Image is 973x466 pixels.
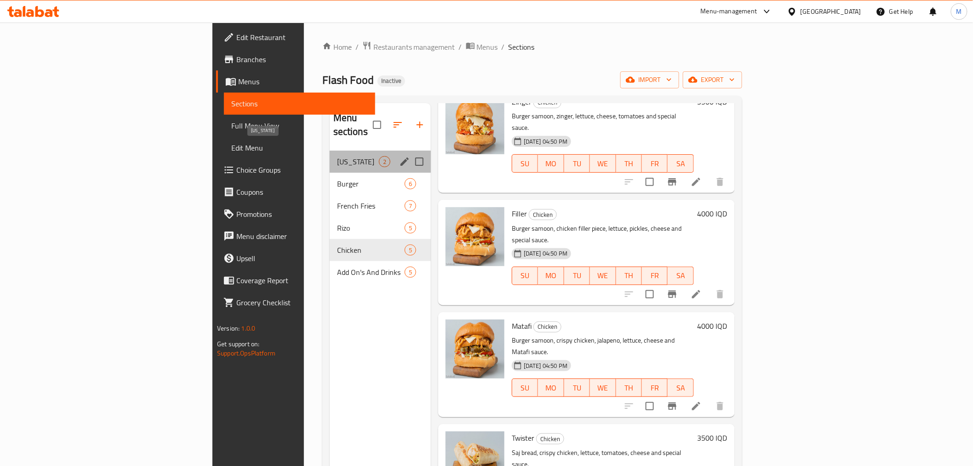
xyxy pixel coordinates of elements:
[668,379,693,397] button: SA
[405,267,416,278] div: items
[236,186,367,198] span: Coupons
[405,246,416,255] span: 5
[512,154,538,173] button: SU
[405,268,416,277] span: 5
[459,41,462,52] li: /
[512,319,532,333] span: Matafi
[691,289,702,300] a: Edit menu item
[529,210,556,220] span: Chicken
[330,151,431,173] div: [US_STATE]2edit
[646,381,664,395] span: FR
[224,137,375,159] a: Edit Menu
[709,395,731,417] button: delete
[646,157,664,170] span: FR
[446,320,504,379] img: Matafi
[330,147,431,287] nav: Menu sections
[337,267,405,278] span: Add On's And Drinks
[533,321,561,332] div: Chicken
[668,267,693,285] button: SA
[516,157,534,170] span: SU
[594,269,612,282] span: WE
[709,171,731,193] button: delete
[236,231,367,242] span: Menu disclaimer
[616,267,642,285] button: TH
[620,381,638,395] span: TH
[337,178,405,189] span: Burger
[216,247,375,269] a: Upsell
[594,381,612,395] span: WE
[236,275,367,286] span: Coverage Report
[216,269,375,291] a: Coverage Report
[640,172,659,192] span: Select to update
[446,207,504,266] img: Filler
[671,157,690,170] span: SA
[564,379,590,397] button: TU
[512,431,534,445] span: Twister
[529,209,557,220] div: Chicken
[594,157,612,170] span: WE
[337,245,405,256] span: Chicken
[536,433,564,444] div: Chicken
[538,154,564,173] button: MO
[568,157,586,170] span: TU
[542,381,560,395] span: MO
[322,41,742,53] nav: breadcrumb
[231,142,367,153] span: Edit Menu
[701,6,757,17] div: Menu-management
[405,200,416,211] div: items
[409,114,431,136] button: Add section
[236,32,367,43] span: Edit Restaurant
[698,431,727,444] h6: 3500 IQD
[661,395,683,417] button: Branch-specific-item
[698,95,727,108] h6: 3500 IQD
[661,171,683,193] button: Branch-specific-item
[330,173,431,195] div: Burger6
[337,200,405,211] span: French Fries
[646,269,664,282] span: FR
[691,176,702,187] a: Edit menu item
[534,321,561,332] span: Chicken
[330,239,431,261] div: Chicken5
[373,41,455,52] span: Restaurants management
[236,54,367,65] span: Branches
[330,217,431,239] div: Rizo5
[538,379,564,397] button: MO
[405,224,416,233] span: 5
[671,269,690,282] span: SA
[590,154,616,173] button: WE
[216,70,375,93] a: Menus
[616,154,642,173] button: TH
[238,76,367,87] span: Menus
[330,261,431,283] div: Add On's And Drinks5
[590,379,616,397] button: WE
[236,164,367,175] span: Choice Groups
[668,154,693,173] button: SA
[512,335,694,358] p: Burger samoon, crispy chicken, jalapeno, lettuce, cheese and Matafi sauce.
[516,269,534,282] span: SU
[690,74,735,86] span: export
[801,6,861,17] div: [GEOGRAPHIC_DATA]
[516,381,534,395] span: SU
[568,381,586,395] span: TU
[387,114,409,136] span: Sort sections
[537,434,564,444] span: Chicken
[512,267,538,285] button: SU
[512,223,694,246] p: Burger samoon, chicken filler piece, lettuce, pickles, cheese and special sauce.
[367,115,387,134] span: Select all sections
[405,245,416,256] div: items
[379,157,390,166] span: 2
[405,180,416,188] span: 6
[405,222,416,233] div: items
[640,285,659,304] span: Select to update
[378,76,405,87] div: Inactive
[405,178,416,189] div: items
[709,283,731,305] button: delete
[337,222,405,233] div: Rizo
[241,322,256,334] span: 1.0.0
[216,48,375,70] a: Branches
[590,267,616,285] button: WE
[216,225,375,247] a: Menu disclaimer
